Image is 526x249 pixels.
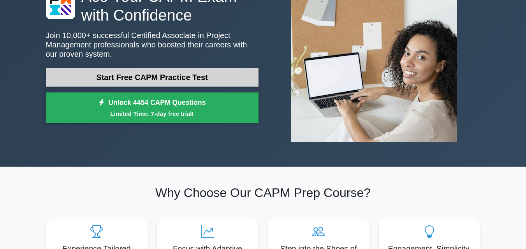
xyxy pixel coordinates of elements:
small: Limited Time: 7-day free trial! [56,109,249,118]
a: Start Free CAPM Practice Test [46,68,259,87]
h2: Why Choose Our CAPM Prep Course? [46,185,480,200]
a: Unlock 4454 CAPM QuestionsLimited Time: 7-day free trial! [46,92,259,124]
p: Join 10,000+ successful Certified Associate in Project Management professionals who boosted their... [46,31,259,59]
